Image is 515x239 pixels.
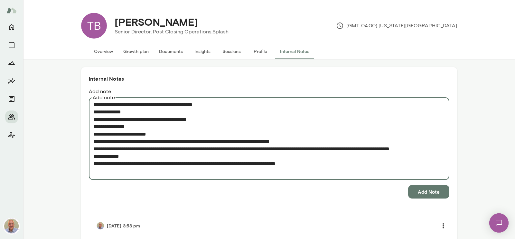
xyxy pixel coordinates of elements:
[436,219,450,233] button: more
[5,75,18,87] button: Insights
[4,218,19,234] img: Marc Friedman
[5,39,18,51] button: Sessions
[188,44,217,59] button: Insights
[5,128,18,141] button: Client app
[89,88,449,95] label: Add note
[97,222,104,230] img: Marc Friedman
[6,4,17,16] img: Mento
[107,223,140,229] h6: [DATE] 3:58 pm
[275,44,314,59] button: Internal Notes
[217,44,246,59] button: Sessions
[115,16,198,28] h4: [PERSON_NAME]
[89,44,118,59] button: Overview
[154,44,188,59] button: Documents
[5,111,18,123] button: Members
[408,185,449,199] button: Add Note
[5,21,18,33] button: Home
[336,22,457,30] p: (GMT-04:00) [US_STATE][GEOGRAPHIC_DATA]
[5,57,18,69] button: Growth Plan
[246,44,275,59] button: Profile
[5,93,18,105] button: Documents
[115,28,229,36] p: Senior Director, Post Closing Operations, Splash
[118,44,154,59] button: Growth plan
[81,13,107,39] div: TB
[89,75,449,83] h6: Internal Notes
